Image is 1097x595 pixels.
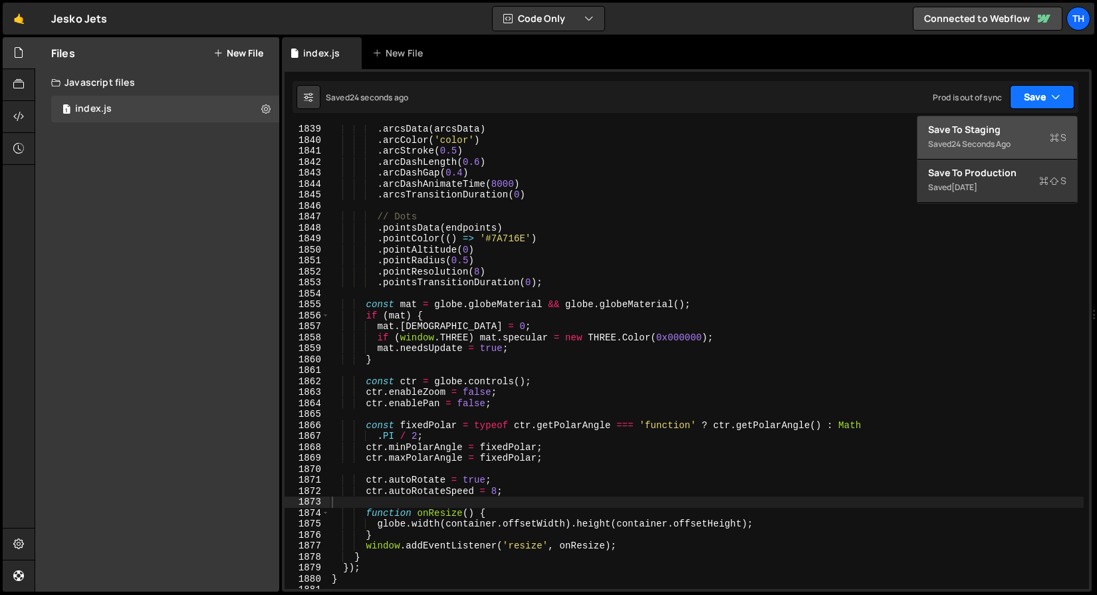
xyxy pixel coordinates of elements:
div: 1871 [285,475,330,486]
a: 🤙 [3,3,35,35]
div: 1868 [285,442,330,453]
div: [DATE] [951,181,977,193]
div: 1872 [285,486,330,497]
div: Javascript files [35,69,279,96]
div: 1858 [285,332,330,344]
button: New File [213,48,263,59]
div: Saved [326,92,408,103]
button: Code Only [493,7,604,31]
span: S [1050,131,1066,144]
div: 1864 [285,398,330,410]
div: 1848 [285,223,330,234]
div: 1870 [285,464,330,475]
div: Saved [928,136,1066,152]
span: 1 [62,105,70,116]
div: 1865 [285,409,330,420]
div: 1840 [285,135,330,146]
div: 1878 [285,552,330,563]
div: 1849 [285,233,330,245]
div: Prod is out of sync [933,92,1002,103]
div: 1857 [285,321,330,332]
div: 1844 [285,179,330,190]
div: 1861 [285,365,330,376]
button: Save [1010,85,1074,109]
div: 1854 [285,289,330,300]
div: 1843 [285,168,330,179]
div: New File [372,47,428,60]
div: 16759/45776.js [51,96,279,122]
div: 1845 [285,189,330,201]
div: 1867 [285,431,330,442]
div: Jesko Jets [51,11,108,27]
div: 1875 [285,519,330,530]
div: 1880 [285,574,330,585]
a: Connected to Webflow [913,7,1062,31]
div: 1869 [285,453,330,464]
div: 1879 [285,562,330,574]
div: 1853 [285,277,330,289]
div: 1855 [285,299,330,310]
div: Saved [928,179,1066,195]
div: Save to Staging [928,123,1066,136]
div: Code Only [917,116,1078,203]
div: 1877 [285,540,330,552]
button: Save to ProductionS Saved[DATE] [917,160,1077,203]
div: 1846 [285,201,330,212]
div: 1873 [285,497,330,508]
span: S [1039,174,1066,187]
div: 1862 [285,376,330,388]
div: 1866 [285,420,330,431]
button: Save to StagingS Saved24 seconds ago [917,116,1077,160]
div: 1841 [285,146,330,157]
div: 1850 [285,245,330,256]
div: 24 seconds ago [350,92,408,103]
div: 1876 [285,530,330,541]
div: 1839 [285,124,330,135]
div: 1851 [285,255,330,267]
div: 1852 [285,267,330,278]
div: index.js [75,103,112,115]
div: 1859 [285,343,330,354]
div: 24 seconds ago [951,138,1011,150]
div: 1874 [285,508,330,519]
div: 1842 [285,157,330,168]
h2: Files [51,46,75,60]
div: index.js [303,47,340,60]
div: 1860 [285,354,330,366]
div: 1847 [285,211,330,223]
a: Th [1066,7,1090,31]
div: 1863 [285,387,330,398]
div: 1856 [285,310,330,322]
div: Save to Production [928,166,1066,179]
